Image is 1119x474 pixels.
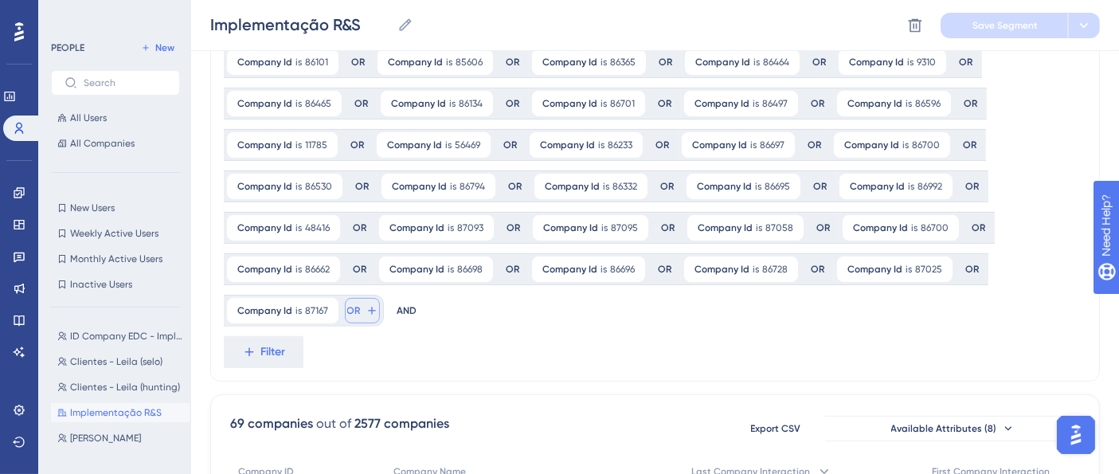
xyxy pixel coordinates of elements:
span: Company Id [389,221,444,234]
div: OR [659,56,672,69]
span: Company Id [388,56,443,69]
span: is [295,180,302,193]
div: OR [353,263,366,276]
span: 86134 [459,97,483,110]
input: Segment Name [210,14,391,36]
span: is [598,139,604,151]
span: is [601,56,607,69]
span: 86662 [305,263,330,276]
span: 86697 [760,139,784,151]
button: Clientes - Leila (selo) [51,352,190,371]
span: [PERSON_NAME] [70,432,141,445]
span: Inactive Users [70,278,132,291]
button: All Companies [51,134,180,153]
div: OR [508,180,522,193]
button: Available Attributes (8) [825,416,1080,441]
span: Company Id [698,221,753,234]
span: Company Id [850,180,905,193]
span: Available Attributes (8) [891,422,997,435]
span: 86698 [457,263,483,276]
div: OR [506,97,519,110]
span: OR [347,304,361,317]
span: is [448,221,454,234]
div: OR [808,139,821,151]
span: Company Id [237,97,292,110]
span: Filter [261,343,286,362]
span: 87095 [611,221,638,234]
div: OR [506,56,519,69]
span: Clientes - Leila (hunting) [70,381,180,394]
span: Clientes - Leila (selo) [70,355,162,368]
div: OR [354,97,368,110]
span: Company Id [392,180,447,193]
div: OR [963,139,976,151]
div: OR [661,221,675,234]
div: OR [506,263,519,276]
span: is [295,56,302,69]
span: is [907,56,914,69]
span: Need Help? [37,4,100,23]
span: Company Id [853,221,908,234]
div: OR [658,263,671,276]
div: OR [812,56,826,69]
span: 56469 [455,139,480,151]
span: 86596 [915,97,941,110]
span: Company Id [844,139,899,151]
span: is [908,180,914,193]
span: Company Id [545,180,600,193]
span: Company Id [391,97,446,110]
span: is [295,97,302,110]
span: 86695 [765,180,790,193]
span: New [155,41,174,54]
div: OR [964,97,977,110]
span: is [756,221,762,234]
span: is [906,97,912,110]
span: is [295,304,302,317]
div: OR [658,97,671,110]
span: Company Id [542,56,597,69]
div: OR [655,139,669,151]
span: 86464 [763,56,789,69]
div: OR [959,56,972,69]
span: ID Company EDC - Implementação [70,330,183,343]
span: Company Id [847,263,902,276]
span: is [603,180,609,193]
iframe: UserGuiding AI Assistant Launcher [1052,411,1100,459]
span: Weekly Active Users [70,227,158,240]
button: Export CSV [736,416,816,441]
button: ID Company EDC - Implementação [51,327,190,346]
span: is [753,56,760,69]
span: 86992 [918,180,942,193]
span: Company Id [237,304,292,317]
button: Implementação R&S [51,403,190,422]
span: Company Id [847,97,902,110]
span: 86701 [610,97,635,110]
span: Company Id [387,139,442,151]
span: is [295,139,302,151]
span: is [750,139,757,151]
span: Company Id [542,263,597,276]
button: New Users [51,198,180,217]
span: is [445,139,452,151]
span: 87093 [457,221,483,234]
span: All Companies [70,137,135,150]
div: OR [507,221,520,234]
span: 87025 [915,263,942,276]
span: New Users [70,202,115,214]
div: 69 companies [230,414,313,433]
span: Company Id [694,97,749,110]
span: Company Id [695,56,750,69]
div: AND [397,295,417,327]
span: 86794 [460,180,485,193]
span: Company Id [237,180,292,193]
span: Company Id [237,263,292,276]
span: Company Id [237,139,292,151]
span: 11785 [305,139,327,151]
span: Monthly Active Users [70,253,162,265]
span: is [449,97,456,110]
div: OR [813,180,827,193]
button: Inactive Users [51,275,180,294]
span: Company Id [694,263,749,276]
div: OR [965,263,979,276]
